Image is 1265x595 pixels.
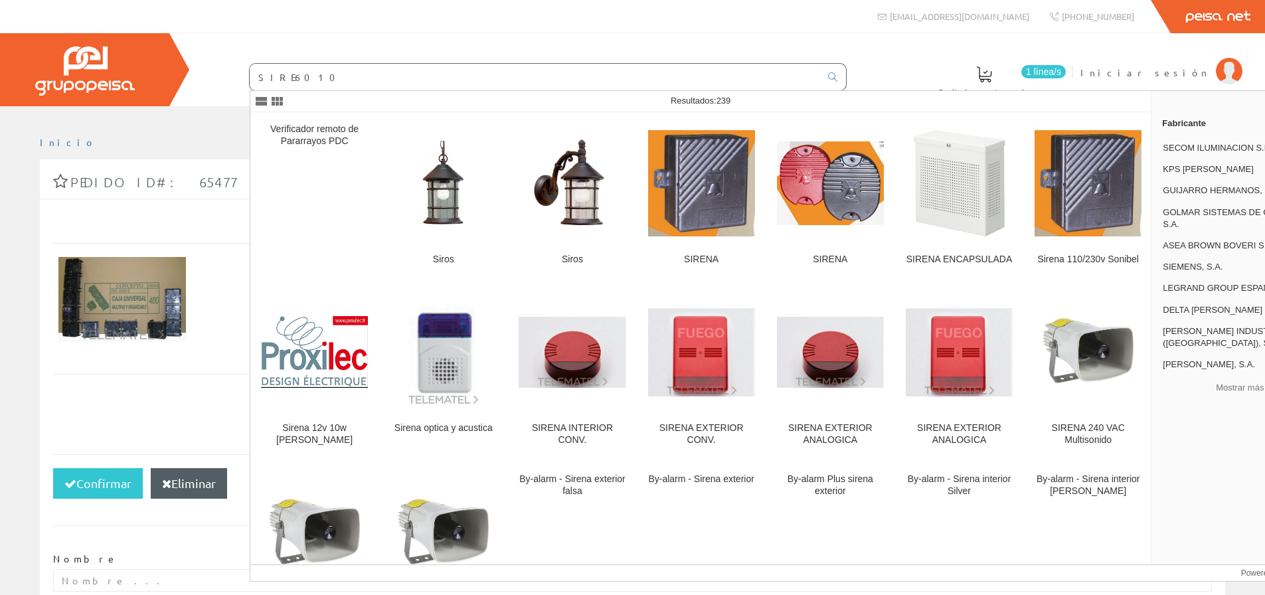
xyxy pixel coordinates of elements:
a: SIRENA ENCAPSULADA SIRENA ENCAPSULADA [895,113,1023,281]
span: Iniciar sesión [1080,66,1209,79]
div: SIRENA [648,254,755,266]
img: Sirena 110/230v Sonibel [1035,130,1141,237]
button: Confirmar [53,468,143,499]
div: Sirena 110/230v Sonibel [1035,254,1141,266]
img: SIRENA EXTERIOR ANALOGICA [906,308,1013,396]
button: Eliminar [151,468,227,499]
div: By-alarm Plus sirena exterior [777,473,884,497]
div: SIRENA 240 VAC Multisonido [1035,422,1141,446]
a: Verificador remoto de Pararrayos PDC [250,113,379,281]
span: 239 [717,96,731,106]
input: Nombre ... [53,569,1212,592]
span: Resultados: [671,96,730,106]
div: SIRENA [777,254,884,266]
a: Siros Siros [508,113,636,281]
img: SIRENA ENCAPSULADA [906,129,1013,236]
div: SIRENA EXTERIOR ANALOGICA [777,422,884,446]
img: SIRENA EXTERIOR CONV. [648,308,755,396]
a: SIRENA EXTERIOR ANALOGICA SIRENA EXTERIOR ANALOGICA [895,282,1023,462]
div: Sirena optica y acustica [390,422,497,434]
span: 1 línea/s [1021,65,1066,78]
img: Siros [519,129,626,236]
img: SIRENA MULTISONIDO 12-24VDC [390,479,497,586]
a: SIRENA EXTERIOR ANALOGICA SIRENA EXTERIOR ANALOGICA [766,282,894,462]
img: SIRENA 240 VAC Multisonido [1035,299,1141,406]
span: [PHONE_NUMBER] [1062,11,1134,22]
div: SIRENA EXTERIOR ANALOGICA [906,422,1013,446]
img: Foto artículo CAJA UNIVERSAL MULTIPLE ENLAZABLE (192x128.256) [58,257,186,342]
div: By-alarm - Sirena exterior falsa [519,473,626,497]
a: SIRENA 240 VAC Multisonido SIRENA 240 VAC Multisonido [1024,282,1152,462]
img: SIREN, 120 V AC [261,479,368,586]
div: Total pedido: Total líneas: [53,374,1212,454]
img: Siros [390,129,497,236]
label: Nombre [53,552,118,566]
a: Siros Siros [379,113,507,281]
span: [EMAIL_ADDRESS][DOMAIN_NAME] [890,11,1029,22]
input: Buscar ... [250,64,820,90]
div: Sirena 12v 10w [PERSON_NAME] [261,422,368,446]
div: SIRENA INTERIOR CONV. [519,422,626,446]
a: Sirena 110/230v Sonibel Sirena 110/230v Sonibel [1024,113,1152,281]
div: By-alarm - Sirena interior [PERSON_NAME] [1035,473,1141,497]
a: 1 línea/s Pedido actual [926,55,1069,104]
img: SIRENA [648,130,755,237]
a: Iniciar sesión [1080,55,1242,68]
div: Siros [519,254,626,266]
img: SIRENA EXTERIOR ANALOGICA [777,317,884,387]
span: Pedido ID#: 65477 | [DATE] 15:22:28 | Cliente Invitado 1301490395 (1301490395) [70,174,825,190]
div: SIRENA ENCAPSULADA [906,254,1013,266]
img: Sirena optica y acustica [390,299,497,406]
img: SIRENA INTERIOR CONV. [519,317,626,387]
a: Sirena optica y acustica Sirena optica y acustica [379,282,507,462]
img: Sirena 12v 10w Legrand [261,316,368,388]
a: SIRENA SIRENA [766,113,894,281]
a: SIRENA SIRENA [637,113,766,281]
div: By-alarm - Sirena exterior [648,473,755,485]
img: Grupo Peisa [35,46,135,96]
div: SIRENA EXTERIOR CONV. [648,422,755,446]
div: Verificador remoto de Pararrayos PDC [261,124,368,147]
a: Inicio [40,136,96,148]
div: Siros [390,254,497,266]
span: Pedido actual [939,85,1029,98]
a: SIRENA INTERIOR CONV. SIRENA INTERIOR CONV. [508,282,636,462]
div: By-alarm - Sirena interior Silver [906,473,1013,497]
img: SIRENA [777,141,884,226]
a: Sirena 12v 10w Legrand Sirena 12v 10w [PERSON_NAME] [250,282,379,462]
a: SIRENA EXTERIOR CONV. SIRENA EXTERIOR CONV. [637,282,766,462]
